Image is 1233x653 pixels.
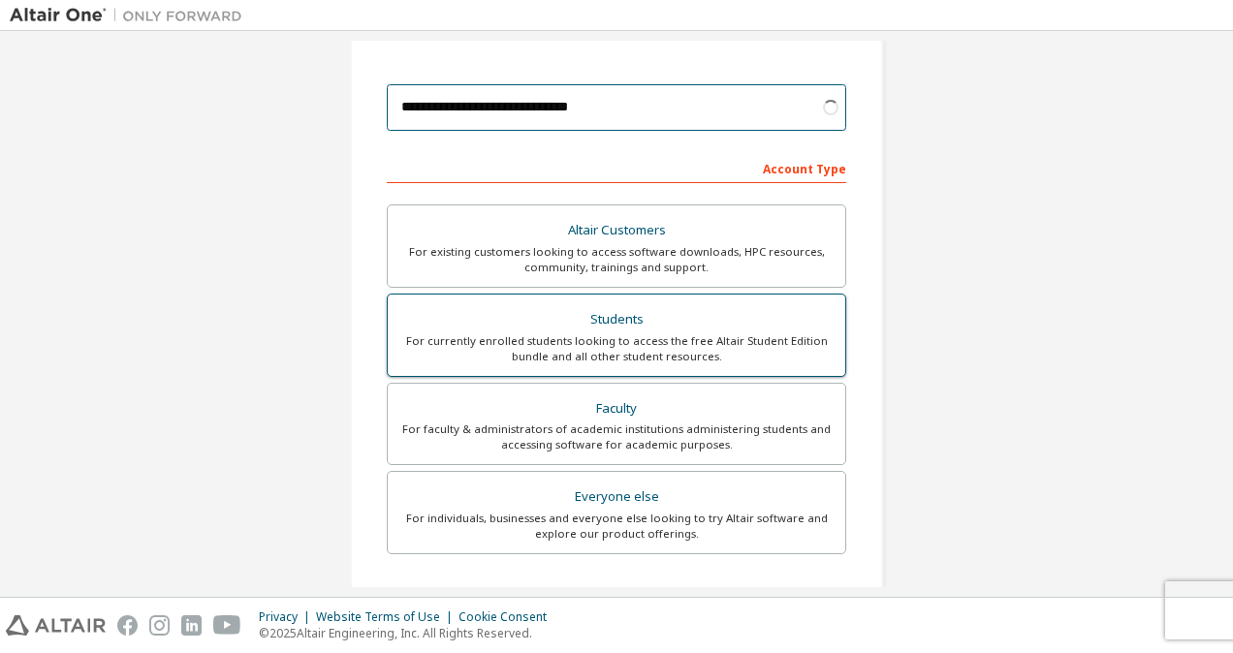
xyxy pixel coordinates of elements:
[387,583,846,614] div: Your Profile
[149,615,170,636] img: instagram.svg
[399,217,834,244] div: Altair Customers
[213,615,241,636] img: youtube.svg
[399,511,834,542] div: For individuals, businesses and everyone else looking to try Altair software and explore our prod...
[316,609,458,625] div: Website Terms of Use
[387,152,846,183] div: Account Type
[259,625,558,641] p: © 2025 Altair Engineering, Inc. All Rights Reserved.
[117,615,138,636] img: facebook.svg
[399,395,834,422] div: Faculty
[10,6,252,25] img: Altair One
[399,244,834,275] div: For existing customers looking to access software downloads, HPC resources, community, trainings ...
[399,483,834,511] div: Everyone else
[399,421,834,452] div: For faculty & administrators of academic institutions administering students and accessing softwa...
[181,615,202,636] img: linkedin.svg
[259,609,316,625] div: Privacy
[399,333,834,364] div: For currently enrolled students looking to access the free Altair Student Edition bundle and all ...
[6,615,106,636] img: altair_logo.svg
[399,306,834,333] div: Students
[458,609,558,625] div: Cookie Consent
